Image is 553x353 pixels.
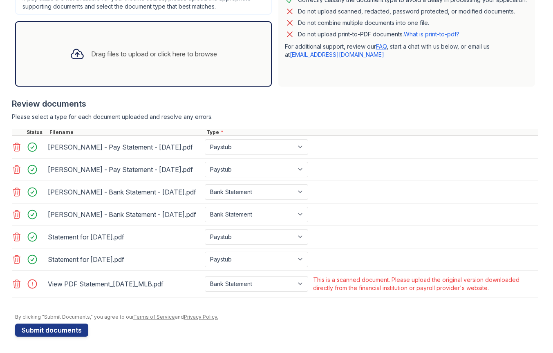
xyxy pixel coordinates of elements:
a: Privacy Policy. [184,314,218,320]
p: For additional support, review our , start a chat with us below, or email us at [285,42,528,59]
a: Terms of Service [133,314,175,320]
div: [PERSON_NAME] - Pay Statement - [DATE].pdf [48,141,201,154]
button: Submit documents [15,324,88,337]
a: [EMAIL_ADDRESS][DOMAIN_NAME] [290,51,384,58]
div: [PERSON_NAME] - Bank Statement - [DATE].pdf [48,208,201,221]
div: Type [205,129,538,136]
div: [PERSON_NAME] - Bank Statement - [DATE].pdf [48,185,201,199]
div: Do not combine multiple documents into one file. [298,18,429,28]
div: Status [25,129,48,136]
a: FAQ [376,43,387,50]
div: Please select a type for each document uploaded and resolve any errors. [12,113,538,121]
div: Drag files to upload or click here to browse [91,49,217,59]
div: Statement for [DATE].pdf [48,230,201,244]
div: Review documents [12,98,538,109]
div: Statement for [DATE].pdf [48,253,201,266]
div: By clicking "Submit Documents," you agree to our and [15,314,538,320]
div: Filename [48,129,205,136]
p: Do not upload print-to-PDF documents. [298,30,459,38]
div: [PERSON_NAME] - Pay Statement - [DATE].pdf [48,163,201,176]
div: This is a scanned document. Please upload the original version downloaded directly from the finan... [313,276,537,292]
div: Do not upload scanned, redacted, password protected, or modified documents. [298,7,515,16]
div: View PDF Statement_[DATE]_MLB.pdf [48,277,201,290]
a: What is print-to-pdf? [404,31,459,38]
